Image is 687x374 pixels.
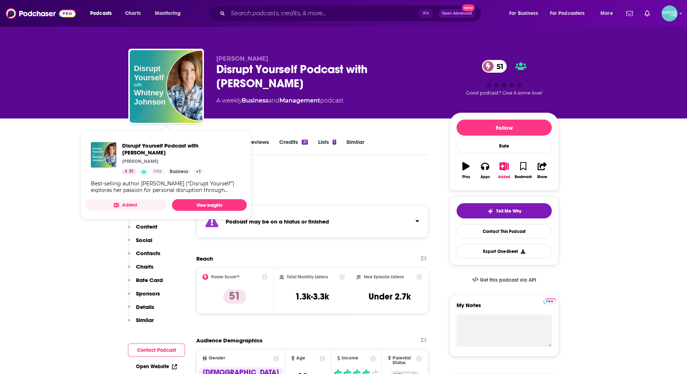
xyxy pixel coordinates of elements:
[457,244,552,258] button: Export One-Sheet
[85,8,121,19] button: open menu
[302,140,308,145] div: 21
[242,97,268,104] a: Business
[480,277,536,283] span: Get this podcast via API
[487,208,493,214] img: tell me why sparkle
[90,8,112,19] span: Podcasts
[136,237,152,244] p: Social
[223,289,246,304] p: 51
[248,138,269,155] a: Reviews
[136,290,160,297] p: Sponsors
[662,5,678,21] span: Logged in as JessicaPellien
[216,96,343,105] div: A weekly podcast
[457,203,552,218] button: tell me why sparkleTell Me Why
[6,7,76,20] a: Podchaser - Follow, Share and Rate Podcasts
[466,90,542,96] span: Good podcast? Give it some love!
[515,175,532,179] div: Bookmark
[393,356,415,365] span: Parental Status
[122,169,137,174] a: 51
[419,9,433,18] span: ⌘ K
[167,169,191,174] a: Business
[151,169,165,174] a: Idle
[642,7,653,20] a: Show notifications dropdown
[514,157,533,184] button: Bookmark
[509,8,538,19] span: For Business
[268,97,280,104] span: and
[533,157,552,184] button: Share
[154,168,162,175] span: Idle
[466,271,542,289] a: Get this podcast via API
[128,290,160,303] button: Sponsors
[550,8,585,19] span: For Podcasters
[346,138,364,155] a: Similar
[91,180,241,193] div: Best-selling author [PERSON_NAME] (“Disrupt Yourself”) explores her passion for personal disrupti...
[136,263,153,270] p: Charts
[120,8,145,19] a: Charts
[196,205,428,238] section: Click to expand status details
[595,8,622,19] button: open menu
[369,291,411,302] h3: Under 2.7k
[136,363,177,370] a: Open Website
[209,356,225,361] span: Gender
[457,224,552,238] a: Contact This Podcast
[496,208,521,214] span: Tell Me Why
[442,12,472,15] span: Open Advanced
[462,4,475,11] span: New
[128,263,153,277] button: Charts
[498,175,510,179] div: Added
[128,343,185,357] button: Contact Podcast
[136,303,154,310] p: Details
[333,140,336,145] div: 1
[342,356,358,361] span: Income
[537,175,547,179] div: Share
[196,337,262,344] h2: Audience Demographics
[438,9,475,18] button: Open AdvancedNew
[457,157,475,184] button: Play
[155,8,181,19] span: Monitoring
[91,142,116,168] img: Disrupt Yourself Podcast with Whitney Johnson
[279,138,308,155] a: Credits21
[495,157,514,184] button: Added
[545,8,595,19] button: open menu
[623,7,636,20] a: Show notifications dropdown
[125,8,141,19] span: Charts
[543,297,556,304] a: Pro website
[215,5,488,22] div: Search podcasts, credits, & more...
[481,175,490,179] div: Apps
[457,138,552,153] div: Rate
[122,158,158,164] p: [PERSON_NAME]
[150,8,190,19] button: open menu
[287,274,328,280] h2: Total Monthly Listens
[128,303,154,317] button: Details
[136,277,163,283] p: Rate Card
[128,250,160,263] button: Contacts
[122,142,241,156] span: Disrupt Yourself Podcast with [PERSON_NAME]
[489,60,507,73] span: 51
[662,5,678,21] img: User Profile
[457,302,552,314] label: My Notes
[226,218,329,225] strong: Podcast may be on a hiatus or finished
[211,274,240,280] h2: Power Score™
[136,317,154,323] p: Similar
[128,223,157,237] button: Content
[475,157,494,184] button: Apps
[295,291,329,302] h3: 1.3k-3.3k
[364,274,404,280] h2: New Episode Listens
[172,199,247,211] a: View Insights
[280,97,320,104] a: Management
[450,55,559,100] div: 51Good podcast? Give it some love!
[193,169,204,174] a: +1
[128,317,154,330] button: Similar
[216,55,268,62] span: [PERSON_NAME]
[136,223,157,230] p: Content
[296,356,305,361] span: Age
[130,50,202,123] img: Disrupt Yourself Podcast with Whitney Johnson
[136,250,160,257] p: Contacts
[600,8,613,19] span: More
[662,5,678,21] button: Show profile menu
[128,277,163,290] button: Rate Card
[543,298,556,304] img: Podchaser Pro
[122,142,241,156] a: Disrupt Yourself Podcast with Whitney Johnson
[504,8,547,19] button: open menu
